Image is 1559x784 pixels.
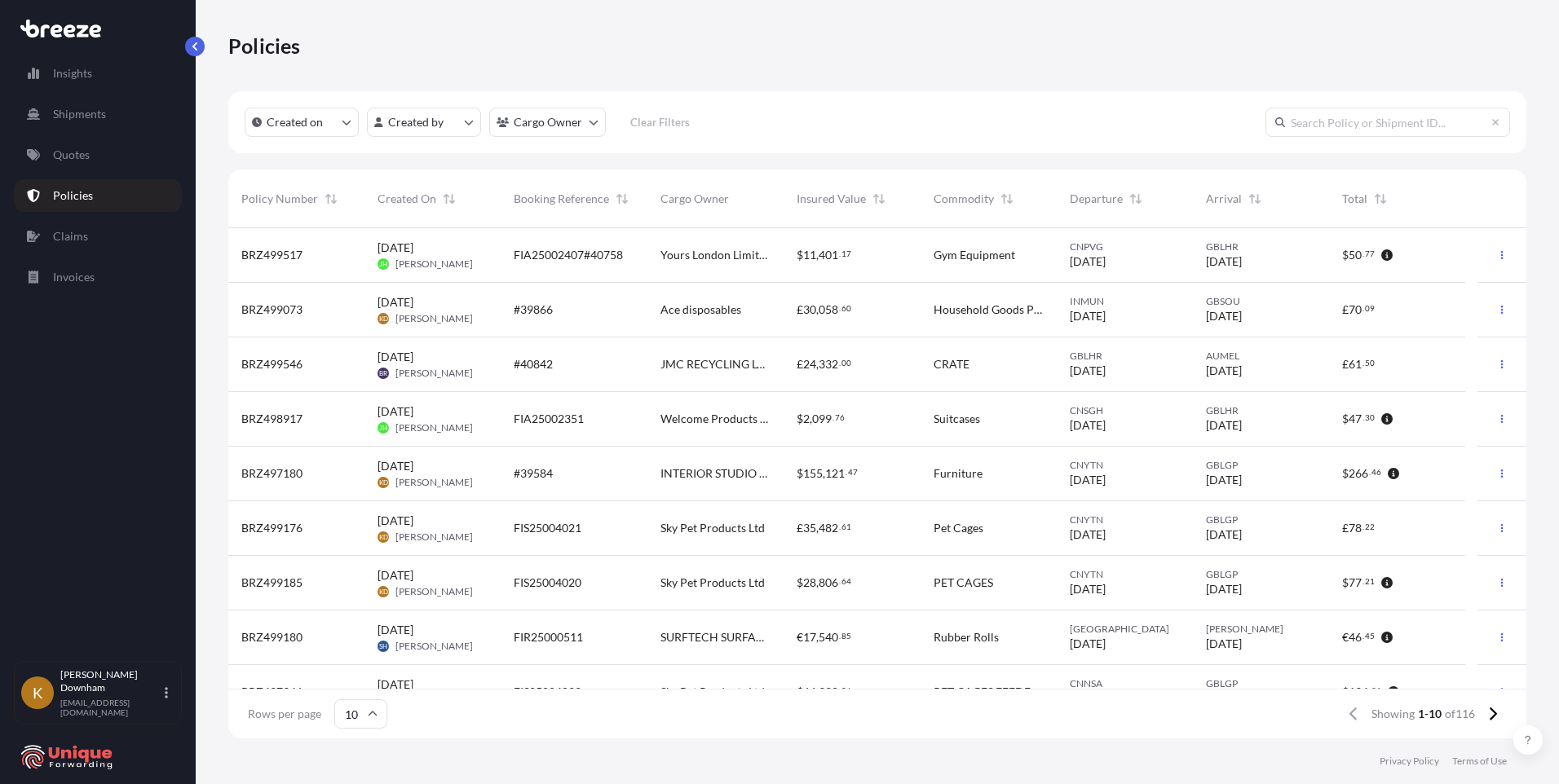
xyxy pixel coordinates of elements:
[1342,191,1367,207] span: Total
[819,577,838,588] span: 806
[819,522,838,534] span: 482
[53,187,93,204] p: Policies
[379,420,387,436] span: JH
[816,522,819,534] span: ,
[395,421,473,434] span: [PERSON_NAME]
[514,356,553,372] span: #40842
[1206,253,1242,270] span: [DATE]
[660,629,771,645] span: SURFTECH SURFACES LIMITED
[378,240,413,256] span: [DATE]
[841,579,851,584] span: 64
[1369,688,1371,694] span: .
[1206,526,1242,543] span: [DATE]
[1206,513,1316,526] span: GBLGP
[1362,251,1364,257] span: .
[514,520,581,536] span: FIS25004021
[241,247,303,263] span: BRZ499517
[395,258,473,271] span: [PERSON_NAME]
[378,676,413,693] span: [DATE]
[1365,633,1375,639] span: 45
[514,684,581,700] span: FIS25004022
[819,249,838,261] span: 401
[934,575,993,591] span: PET CAGES
[839,360,841,366] span: .
[839,251,841,257] span: .
[846,469,847,475] span: .
[612,189,632,209] button: Sort
[1206,472,1242,488] span: [DATE]
[1342,304,1349,315] span: £
[934,302,1044,318] span: Household Goods Packaging
[367,108,481,137] button: createdBy Filter options
[514,247,623,263] span: FIA25002407#40758
[832,415,834,421] span: .
[934,247,1015,263] span: Gym Equipment
[395,640,473,653] span: [PERSON_NAME]
[1206,363,1242,379] span: [DATE]
[839,306,841,311] span: .
[1365,415,1375,421] span: 30
[53,65,92,81] p: Insights
[1380,755,1439,768] a: Privacy Policy
[1206,308,1242,324] span: [DATE]
[1206,568,1316,581] span: GBLGP
[841,306,851,311] span: 60
[379,638,387,654] span: SH
[803,686,816,698] span: 66
[248,706,321,722] span: Rows per page
[1365,524,1375,530] span: 22
[816,359,819,370] span: ,
[379,256,387,272] span: JH
[869,189,889,209] button: Sort
[934,191,994,207] span: Commodity
[1126,189,1146,209] button: Sort
[660,411,771,427] span: Welcome Products LTD
[816,577,819,588] span: ,
[823,468,825,479] span: ,
[803,468,823,479] span: 155
[803,413,810,425] span: 2
[1070,513,1180,526] span: CNYTN
[1070,191,1123,207] span: Departure
[1362,306,1364,311] span: .
[1070,636,1106,652] span: [DATE]
[816,304,819,315] span: ,
[1452,755,1507,768] a: Terms of Use
[241,684,303,700] span: BRZ497946
[14,179,182,212] a: Policies
[1070,568,1180,581] span: CNYTN
[1206,191,1242,207] span: Arrival
[1349,632,1362,643] span: 46
[1206,581,1242,597] span: [DATE]
[1365,579,1375,584] span: 21
[514,465,553,482] span: #39584
[228,33,301,59] p: Policies
[1070,240,1180,253] span: CNPVG
[514,629,583,645] span: FIR25000511
[848,469,858,475] span: 47
[14,220,182,253] a: Claims
[1070,417,1106,434] span: [DATE]
[378,191,436,207] span: Created On
[1070,526,1106,543] span: [DATE]
[819,359,838,370] span: 332
[14,57,182,90] a: Insights
[1070,677,1180,690] span: CNNSA
[514,191,609,207] span: Booking Reference
[819,632,838,643] span: 540
[819,304,838,315] span: 058
[1070,295,1180,308] span: INMUN
[803,577,816,588] span: 28
[660,247,771,263] span: Yours London Limited
[1070,350,1180,363] span: GBLHR
[660,684,765,700] span: Sky Pet Products Ltd
[60,698,161,717] p: [EMAIL_ADDRESS][DOMAIN_NAME]
[1349,522,1362,534] span: 78
[660,356,771,372] span: JMC RECYCLING LTD
[797,359,803,370] span: £
[660,465,771,482] span: INTERIOR STUDIO LTD
[14,261,182,293] a: Invoices
[1206,623,1316,636] span: [PERSON_NAME]
[1362,579,1364,584] span: .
